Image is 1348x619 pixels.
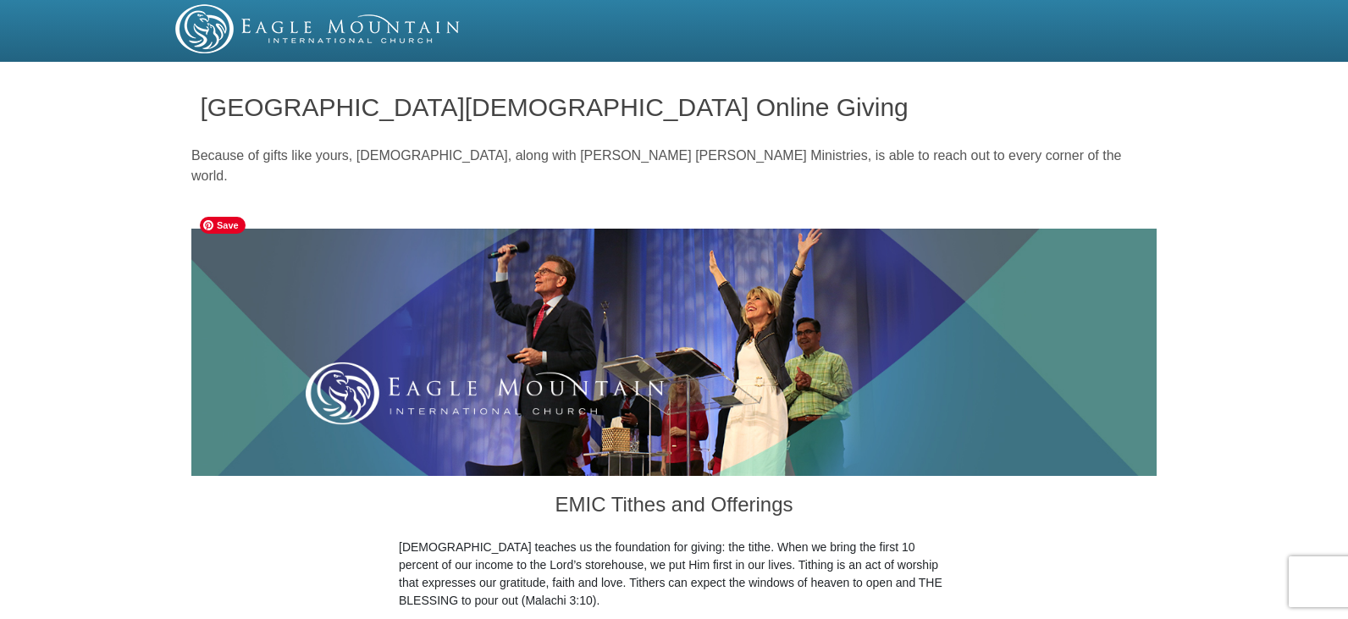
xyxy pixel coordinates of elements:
h1: [GEOGRAPHIC_DATA][DEMOGRAPHIC_DATA] Online Giving [201,93,1148,121]
p: [DEMOGRAPHIC_DATA] teaches us the foundation for giving: the tithe. When we bring the first 10 pe... [399,539,949,610]
span: Save [200,217,246,234]
h3: EMIC Tithes and Offerings [399,476,949,539]
img: EMIC [175,4,461,53]
p: Because of gifts like yours, [DEMOGRAPHIC_DATA], along with [PERSON_NAME] [PERSON_NAME] Ministrie... [191,146,1157,186]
